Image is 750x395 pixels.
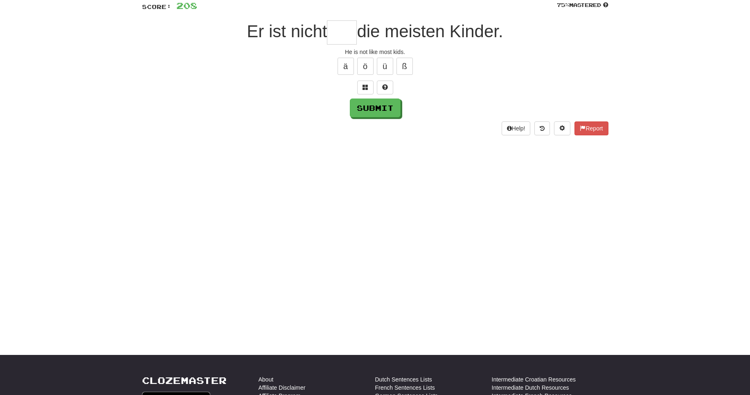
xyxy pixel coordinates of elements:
[142,375,227,386] a: Clozemaster
[557,2,608,9] div: Mastered
[357,81,374,94] button: Switch sentence to multiple choice alt+p
[502,121,531,135] button: Help!
[247,22,327,41] span: Er ist nicht
[557,2,569,8] span: 75 %
[492,384,569,392] a: Intermediate Dutch Resources
[142,48,608,56] div: He is not like most kids.
[357,58,374,75] button: ö
[338,58,354,75] button: ä
[350,99,401,117] button: Submit
[357,22,503,41] span: die meisten Kinder.
[375,375,432,384] a: Dutch Sentences Lists
[259,375,274,384] a: About
[142,3,171,10] span: Score:
[534,121,550,135] button: Round history (alt+y)
[492,375,576,384] a: Intermediate Croatian Resources
[259,384,306,392] a: Affiliate Disclaimer
[377,58,393,75] button: ü
[375,384,435,392] a: French Sentences Lists
[377,81,393,94] button: Single letter hint - you only get 1 per sentence and score half the points! alt+h
[176,0,197,11] span: 208
[396,58,413,75] button: ß
[574,121,608,135] button: Report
